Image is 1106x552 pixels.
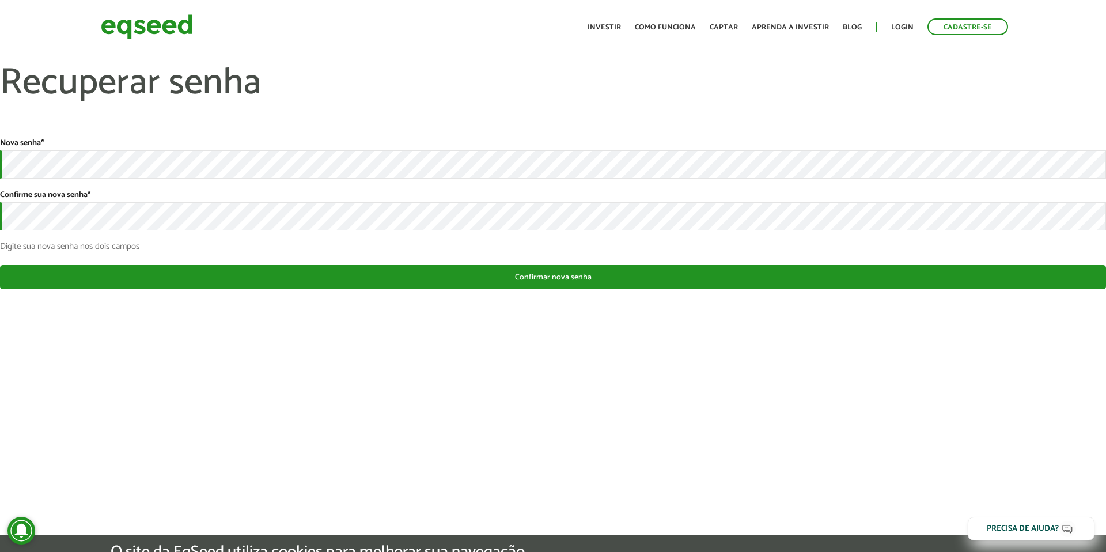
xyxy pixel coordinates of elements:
[41,137,44,150] span: Este campo é obrigatório.
[843,24,862,31] a: Blog
[891,24,914,31] a: Login
[710,24,738,31] a: Captar
[88,188,90,202] span: Este campo é obrigatório.
[588,24,621,31] a: Investir
[927,18,1008,35] a: Cadastre-se
[635,24,696,31] a: Como funciona
[752,24,829,31] a: Aprenda a investir
[101,12,193,42] img: EqSeed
